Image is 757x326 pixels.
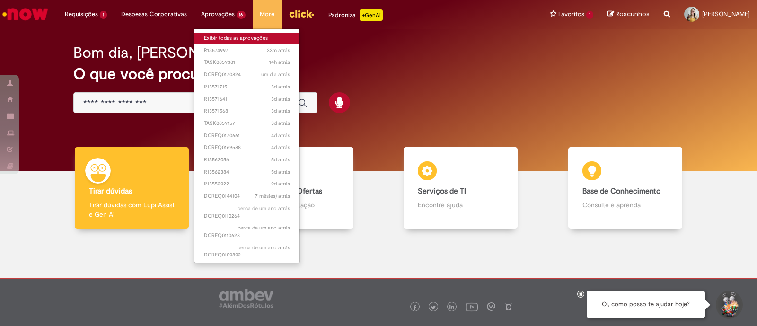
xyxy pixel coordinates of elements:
[271,180,290,187] time: 20/09/2025 20:50:06
[271,96,290,103] span: 3d atrás
[204,47,290,54] span: R13574997
[418,186,466,196] b: Serviços de TI
[261,71,290,78] time: 27/09/2025 15:57:13
[260,9,274,19] span: More
[194,82,300,92] a: Aberto R13571715 :
[582,200,668,210] p: Consulte e aprenda
[121,9,187,19] span: Despesas Corporativas
[100,11,107,19] span: 1
[50,147,214,229] a: Tirar dúvidas Tirar dúvidas com Lupi Assist e Gen Ai
[1,5,50,24] img: ServiceNow
[201,9,235,19] span: Aprovações
[616,9,650,18] span: Rascunhos
[89,200,175,219] p: Tirar dúvidas com Lupi Assist e Gen Ai
[73,44,255,61] h2: Bom dia, [PERSON_NAME]
[194,167,300,177] a: Aberto R13562384 :
[194,106,300,116] a: Aberto R13571568 :
[194,70,300,80] a: Aberto DCREQ0170824 :
[194,45,300,56] a: Aberto R13574997 :
[267,47,290,54] span: 33m atrás
[543,147,708,229] a: Base de Conhecimento Consulte e aprenda
[238,244,290,251] time: 21/07/2024 03:44:26
[65,9,98,19] span: Requisições
[238,205,290,212] span: cerca de um ano atrás
[194,155,300,165] a: Aberto R13563056 :
[607,10,650,19] a: Rascunhos
[219,289,273,308] img: logo_footer_ambev_rotulo_gray.png
[271,156,290,163] time: 24/09/2025 14:18:50
[271,83,290,90] span: 3d atrás
[255,193,290,200] span: 7 mês(es) atrás
[271,168,290,176] span: 5d atrás
[271,144,290,151] span: 4d atrás
[271,132,290,139] time: 26/09/2025 03:53:17
[194,131,300,141] a: Aberto DCREQ0170661 :
[204,244,290,259] span: DCREQ0109892
[194,57,300,68] a: Aberto TASK0859381 :
[204,168,290,176] span: R13562384
[238,205,290,212] time: 30/07/2024 13:13:00
[487,302,495,311] img: logo_footer_workplace.png
[269,59,290,66] span: 14h atrás
[271,107,290,115] span: 3d atrás
[271,156,290,163] span: 5d atrás
[204,132,290,140] span: DCREQ0170661
[194,243,300,260] a: Aberto DCREQ0109892 :
[360,9,383,21] p: +GenAi
[194,191,300,202] a: Aberto DCREQ0144104 :
[238,244,290,251] span: cerca de um ano atrás
[204,96,290,103] span: R13571641
[702,10,750,18] span: [PERSON_NAME]
[204,107,290,115] span: R13571568
[271,120,290,127] span: 3d atrás
[89,186,132,196] b: Tirar dúvidas
[271,120,290,127] time: 26/09/2025 14:28:20
[204,144,290,151] span: DCREQ0169588
[267,47,290,54] time: 29/09/2025 08:41:21
[204,59,290,66] span: TASK0859381
[204,193,290,200] span: DCREQ0144104
[204,71,290,79] span: DCREQ0170824
[194,203,300,221] a: Aberto DCREQ0110264 :
[73,66,684,82] h2: O que você procura hoje?
[582,186,660,196] b: Base de Conhecimento
[271,144,290,151] time: 25/09/2025 18:57:04
[418,200,503,210] p: Encontre ajuda
[714,291,743,319] button: Iniciar Conversa de Suporte
[586,11,593,19] span: 1
[431,305,436,310] img: logo_footer_twitter.png
[254,186,322,196] b: Catálogo de Ofertas
[558,9,584,19] span: Favoritos
[466,300,478,313] img: logo_footer_youtube.png
[194,142,300,153] a: Aberto DCREQ0169588 :
[194,223,300,240] a: Aberto DCREQ0110628 :
[204,120,290,127] span: TASK0859157
[269,59,290,66] time: 28/09/2025 19:41:12
[194,118,300,129] a: Aberto TASK0859157 :
[204,205,290,220] span: DCREQ0110264
[204,156,290,164] span: R13563056
[413,305,417,310] img: logo_footer_facebook.png
[204,83,290,91] span: R13571715
[271,83,290,90] time: 26/09/2025 16:43:49
[271,168,290,176] time: 24/09/2025 11:07:00
[271,96,290,103] time: 26/09/2025 16:32:52
[271,180,290,187] span: 9d atrás
[261,71,290,78] span: um dia atrás
[238,224,290,231] span: cerca de um ano atrás
[204,224,290,239] span: DCREQ0110628
[194,28,300,263] ul: Aprovações
[194,94,300,105] a: Aberto R13571641 :
[587,291,705,318] div: Oi, como posso te ajudar hoje?
[204,180,290,188] span: R13552922
[271,132,290,139] span: 4d atrás
[194,179,300,189] a: Aberto R13552922 :
[449,305,454,310] img: logo_footer_linkedin.png
[271,107,290,115] time: 26/09/2025 16:23:47
[255,193,290,200] time: 18/03/2025 07:31:59
[194,33,300,44] a: Exibir todas as aprovações
[378,147,543,229] a: Serviços de TI Encontre ajuda
[238,224,290,231] time: 30/07/2024 07:34:50
[328,9,383,21] div: Padroniza
[237,11,246,19] span: 16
